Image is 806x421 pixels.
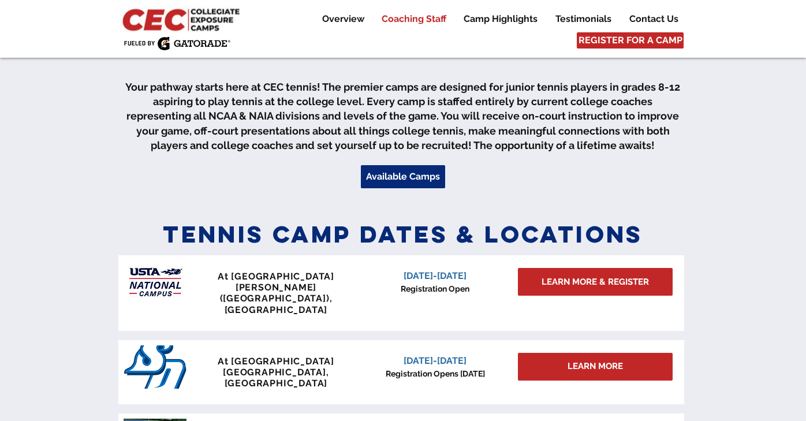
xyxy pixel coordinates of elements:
[218,271,334,282] span: At [GEOGRAPHIC_DATA]
[404,355,467,366] span: [DATE]-[DATE]
[366,170,440,183] span: Available Camps
[579,34,682,47] span: REGISTER FOR A CAMP
[624,12,684,26] p: Contact Us
[220,282,333,315] span: [PERSON_NAME] ([GEOGRAPHIC_DATA]), [GEOGRAPHIC_DATA]
[542,276,649,288] span: LEARN MORE & REGISTER
[386,369,485,378] span: Registration Opens [DATE]
[120,6,245,32] img: CEC Logo Primary_edited.jpg
[547,12,620,26] a: Testimonials
[518,268,673,296] a: LEARN MORE & REGISTER
[223,367,329,389] span: [GEOGRAPHIC_DATA], [GEOGRAPHIC_DATA]
[125,81,680,151] span: Your pathway starts here at CEC tennis! The premier camps are designed for junior tennis players ...
[518,353,673,381] div: LEARN MORE
[376,12,452,26] p: Coaching Staff
[316,12,370,26] p: Overview
[455,12,546,26] a: Camp Highlights
[568,360,623,372] span: LEARN MORE
[621,12,686,26] a: Contact Us
[314,12,372,26] a: Overview
[361,165,445,188] a: Available Camps
[124,36,230,50] img: Fueled by Gatorade.png
[124,260,186,304] img: USTA Campus image_edited.jpg
[218,356,334,367] span: At [GEOGRAPHIC_DATA]
[458,12,543,26] p: Camp Highlights
[305,12,686,26] nav: Site
[124,345,186,389] img: San_Diego_Toreros_logo.png
[404,270,467,281] span: [DATE]-[DATE]
[577,32,684,49] a: REGISTER FOR A CAMP
[163,219,643,249] span: Tennis Camp Dates & Locations
[401,284,469,293] span: Registration Open
[550,12,617,26] p: Testimonials
[373,12,454,26] a: Coaching Staff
